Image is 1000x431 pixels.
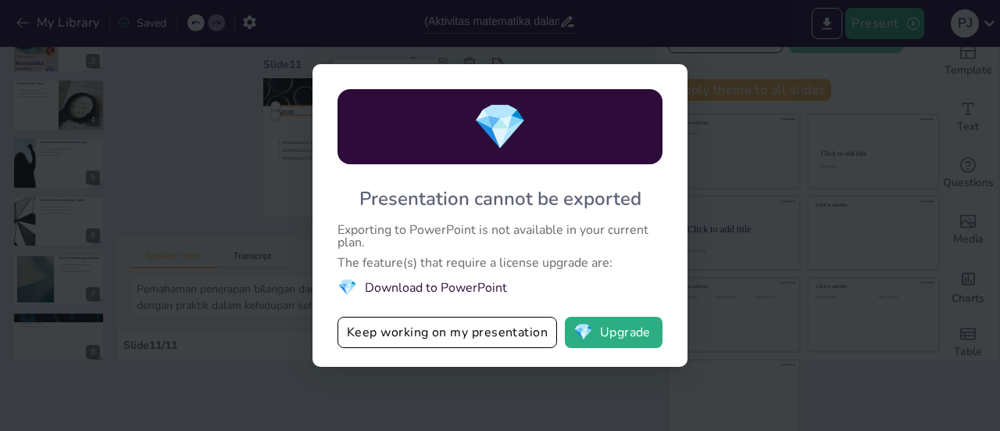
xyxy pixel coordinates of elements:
div: Exporting to PowerPoint is not available in your current plan. [337,224,662,249]
div: Presentation cannot be exported [359,186,641,211]
span: diamond [573,325,593,340]
button: diamondUpgrade [565,317,662,348]
span: diamond [473,97,527,157]
li: Download to PowerPoint [337,277,662,298]
button: Keep working on my presentation [337,317,557,348]
div: The feature(s) that require a license upgrade are: [337,257,662,269]
span: diamond [337,277,357,298]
